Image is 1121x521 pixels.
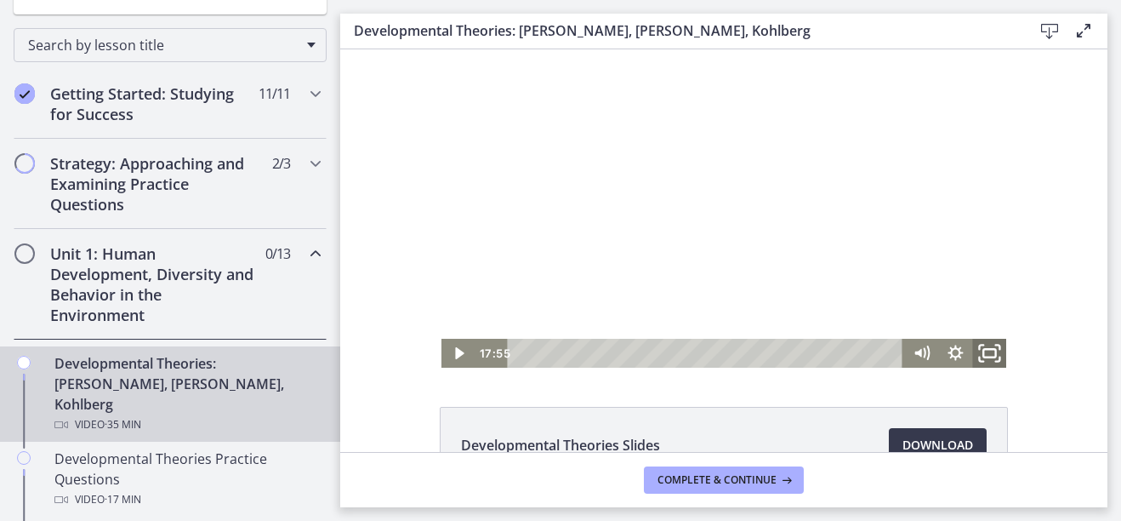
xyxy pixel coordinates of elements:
[657,473,777,487] span: Complete & continue
[105,415,141,435] span: · 35 min
[265,243,290,264] span: 0 / 13
[50,83,258,124] h2: Getting Started: Studying for Success
[598,289,632,318] button: Show settings menu
[54,353,320,435] div: Developmental Theories: [PERSON_NAME], [PERSON_NAME], Kohlberg
[889,428,987,462] a: Download
[340,49,1107,368] iframe: Video Lesson
[50,153,258,215] h2: Strategy: Approaching and Examining Practice Questions
[259,83,290,104] span: 11 / 11
[461,435,660,455] span: Developmental Theories Slides
[14,28,327,62] div: Search by lesson title
[54,415,320,435] div: Video
[14,83,35,104] i: Completed
[644,467,804,494] button: Complete & continue
[54,490,320,510] div: Video
[50,243,258,325] h2: Unit 1: Human Development, Diversity and Behavior in the Environment
[354,20,1005,41] h3: Developmental Theories: [PERSON_NAME], [PERSON_NAME], Kohlberg
[632,289,666,318] button: Fullscreen
[54,449,320,510] div: Developmental Theories Practice Questions
[564,289,598,318] button: Mute
[28,36,299,54] span: Search by lesson title
[902,435,973,455] span: Download
[105,490,141,510] span: · 17 min
[272,153,290,174] span: 2 / 3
